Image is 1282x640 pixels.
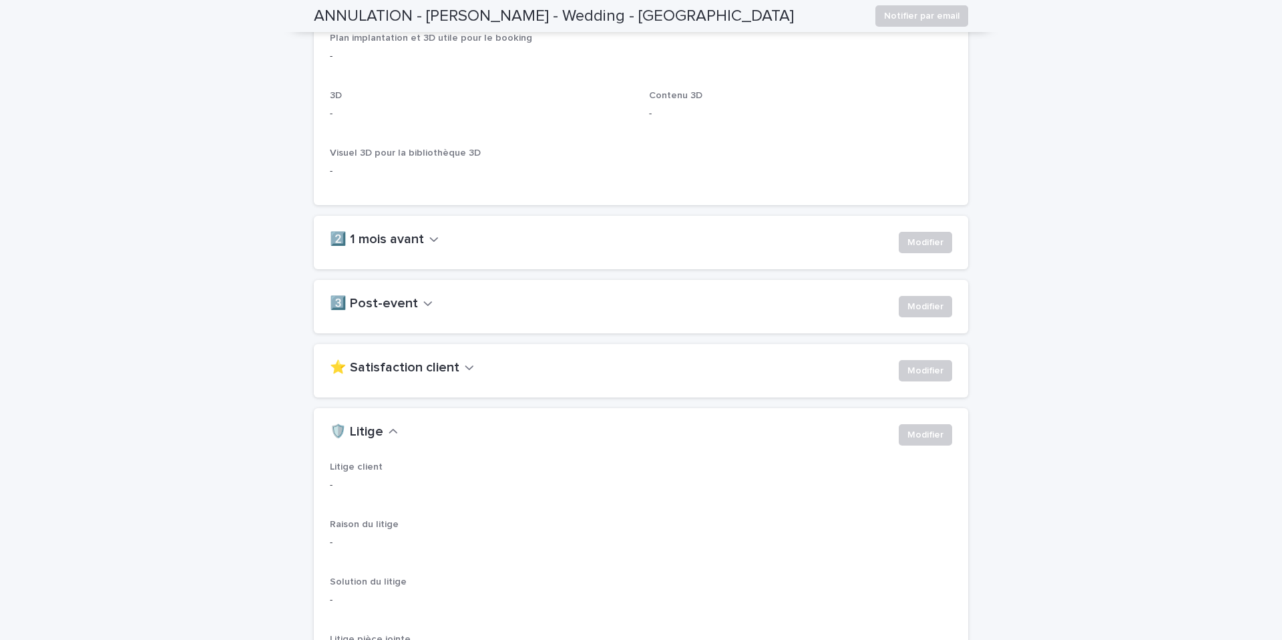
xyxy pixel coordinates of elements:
button: Modifier [899,232,952,253]
span: Visuel 3D pour la bibliothèque 3D [330,148,481,158]
h2: ANNULATION - [PERSON_NAME] - Wedding - [GEOGRAPHIC_DATA] [314,7,794,26]
p: - [330,164,633,178]
p: - [649,107,952,121]
span: Modifier [907,236,943,249]
button: Modifier [899,424,952,446]
button: 3️⃣ Post-event [330,296,433,312]
p: - [330,49,952,63]
button: 2️⃣ 1 mois avant [330,232,439,248]
h2: 2️⃣ 1 mois avant [330,232,424,248]
button: ⭐ Satisfaction client [330,360,474,376]
span: Raison du litige [330,520,399,529]
h2: 3️⃣ Post-event [330,296,418,312]
span: 3D [330,91,342,100]
button: 🛡️ Litige [330,424,398,440]
p: - [330,478,527,492]
span: Plan implantation et 3D utile pour le booking [330,33,532,43]
h2: 🛡️ Litige [330,424,383,440]
span: Modifier [907,428,943,442]
button: Notifier par email [875,5,968,27]
span: Modifier [907,364,943,377]
p: - [330,593,952,607]
button: Modifier [899,360,952,381]
span: Litige client [330,462,383,472]
span: Contenu 3D [649,91,702,100]
span: Solution du litige [330,577,407,587]
span: Modifier [907,300,943,313]
p: - [330,536,952,550]
button: Modifier [899,296,952,317]
span: Notifier par email [884,9,959,23]
p: - [330,107,633,121]
h2: ⭐ Satisfaction client [330,360,459,376]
